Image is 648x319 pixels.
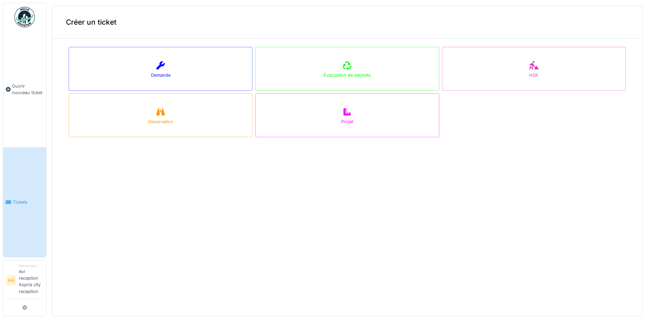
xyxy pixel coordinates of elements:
div: HSK [529,72,538,78]
span: Ouvrir nouveau ticket [12,83,43,96]
a: Ouvrir nouveau ticket [3,31,46,147]
a: Tickets [3,147,46,257]
img: Badge_color-CXgf-gQk.svg [14,7,35,27]
span: Tickets [13,199,43,205]
div: Observation [148,118,173,125]
li: AA [6,275,16,285]
div: Évacuation de déchets [323,72,371,78]
div: Demandeur [19,263,43,268]
div: Projet [341,118,353,125]
a: AA DemandeurAvl reception Aspria city reception [6,263,43,299]
li: Avl reception Aspria city reception [19,263,43,297]
div: Demande [151,72,170,78]
div: Créer un ticket [52,6,642,39]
